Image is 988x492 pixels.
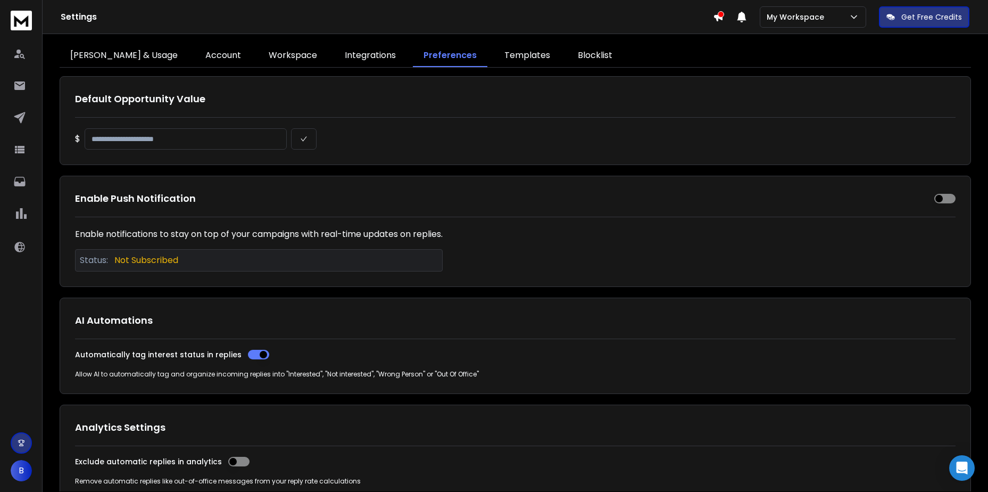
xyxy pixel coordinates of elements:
p: Get Free Credits [901,12,962,22]
h3: Status: [80,254,108,267]
label: Automatically tag interest status in replies [75,351,242,358]
a: Preferences [413,45,487,67]
p: Allow AI to automatically tag and organize incoming replies into "Interested", "Not interested", ... [75,370,956,379]
h1: Settings [61,11,713,23]
h1: Enable Push Notification [75,191,196,206]
h1: Analytics Settings [75,420,956,435]
h1: Default Opportunity Value [75,92,956,106]
label: Exclude automatic replies in analytics [75,458,222,465]
button: Get Free Credits [879,6,969,28]
a: Workspace [258,45,328,67]
p: Not Subscribed [114,254,178,267]
a: Integrations [334,45,406,67]
button: B [11,460,32,481]
p: Remove automatic replies like out-of-office messages from your reply rate calculations [75,477,956,486]
img: logo [11,11,32,30]
h1: AI Automations [75,313,956,328]
a: Account [195,45,252,67]
p: My Workspace [767,12,828,22]
a: Templates [494,45,561,67]
div: Open Intercom Messenger [949,455,975,481]
h3: Enable notifications to stay on top of your campaigns with real-time updates on replies. [75,228,443,241]
a: Blocklist [567,45,623,67]
a: [PERSON_NAME] & Usage [60,45,188,67]
span: $ [75,133,80,145]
